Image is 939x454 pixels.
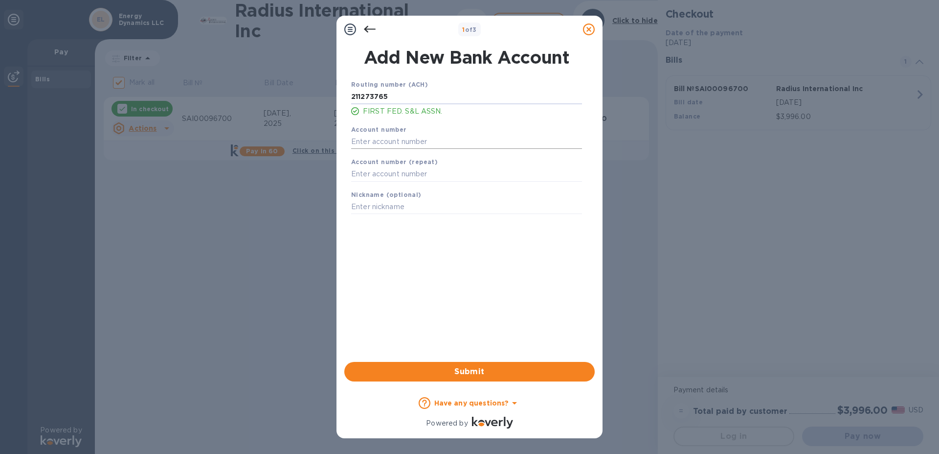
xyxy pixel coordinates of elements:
p: Powered by [426,418,468,429]
input: Enter nickname [351,200,582,215]
input: Enter account number [351,134,582,149]
b: Routing number (ACH) [351,81,428,88]
input: Enter routing number [351,90,582,104]
button: Submit [344,362,595,382]
b: Account number [351,126,407,133]
h1: Add New Bank Account [345,47,588,68]
input: Enter account number [351,167,582,182]
b: Have any questions? [434,399,509,407]
img: Logo [472,417,513,429]
b: Account number (repeat) [351,158,438,166]
b: Nickname (optional) [351,191,422,198]
span: 1 [462,26,465,33]
p: FIRST FED. S&L ASSN. [363,106,582,117]
b: of 3 [462,26,477,33]
span: Submit [352,366,587,378]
